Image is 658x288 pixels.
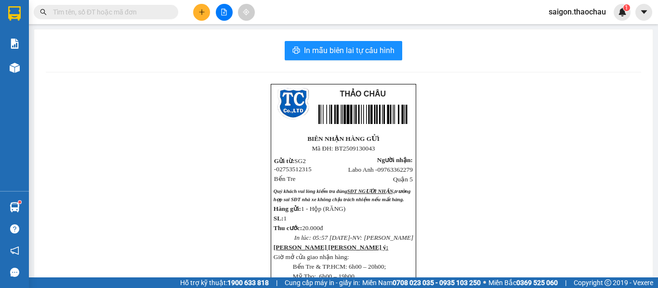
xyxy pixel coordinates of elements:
button: caret-down [635,4,652,21]
span: question-circle [10,224,19,233]
sup: 1 [623,4,630,11]
span: search [40,9,47,15]
span: | [565,277,566,288]
span: - [350,234,352,241]
img: logo-vxr [8,6,21,21]
img: solution-icon [10,39,20,49]
span: 09763362279 [378,166,413,173]
span: Miền Bắc [488,277,558,288]
span: Người nhận: [377,156,413,164]
span: printer [292,46,300,55]
span: aim [243,9,250,15]
span: Bến Tre [274,175,296,182]
span: THẢO CHÂU [340,90,386,98]
span: Giờ mở cửa giao nhận hàng: [274,253,349,261]
span: NV: [PERSON_NAME] [352,234,413,241]
strong: 0369 525 060 [516,279,558,287]
strong: 1900 633 818 [227,279,269,287]
strong: 0708 023 035 - 0935 103 250 [393,279,481,287]
span: In lúc: 05:57 [294,234,328,241]
span: 1 [284,215,287,222]
span: copyright [605,279,611,286]
span: message [10,268,19,277]
span: ⚪️ [483,281,486,285]
span: SL: [274,215,284,222]
img: warehouse-icon [10,63,20,73]
img: warehouse-icon [10,202,20,212]
span: saigon.thaochau [541,6,614,18]
span: 02753512315 [276,165,311,173]
sup: 1 [18,201,21,204]
img: icon-new-feature [618,8,627,16]
button: file-add [216,4,233,21]
span: file-add [221,9,227,15]
span: Quý khách vui lòng kiểm tra đúng trường hợp sai SĐT nhà xe không chịu trách nhiệm nếu... [274,189,410,202]
strong: [PERSON_NAME] [PERSON_NAME] ý: [274,244,388,251]
span: Miền Nam [362,277,481,288]
strong: Hàng gửi: [274,205,301,212]
span: Bến Tre & TP.HCM: 6h00 – 20h00; [293,263,386,270]
span: Mã ĐH: BT2509130043 [312,145,375,152]
span: SG2 - [274,157,312,173]
span: [DATE] [329,234,350,241]
span: Gửi từ: [274,157,294,165]
span: In mẫu biên lai tự cấu hình [304,44,395,56]
button: printerIn mẫu biên lai tự cấu hình [285,41,402,60]
strong: BIÊN NHẬN HÀNG GỬI [307,135,380,142]
button: aim [238,4,255,21]
span: notification [10,246,19,255]
span: SĐT NGƯỜI NHẬN, [347,189,395,194]
span: 1 - Hộp (RĂNG) [301,205,345,212]
span: Quận 5 [393,176,413,183]
span: caret-down [640,8,648,16]
span: 1 [625,4,628,11]
span: Hỗ trợ kỹ thuật: [180,277,269,288]
span: | [276,277,277,288]
span: Cung cấp máy in - giấy in: [285,277,360,288]
input: Tìm tên, số ĐT hoặc mã đơn [53,7,167,17]
span: Thu cước: [274,224,302,232]
img: logo [277,88,309,120]
span: Mỹ Tho: 6h00 – 19h00 [293,273,355,280]
span: Labo Anh - [348,166,413,173]
button: plus [193,4,210,21]
span: 20.000đ [302,224,323,232]
span: plus [198,9,205,15]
